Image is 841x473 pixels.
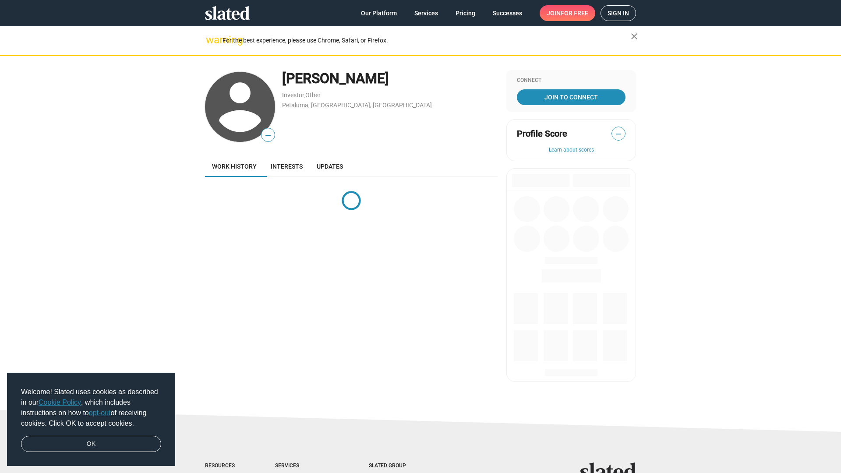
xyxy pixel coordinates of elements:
div: Resources [205,462,240,469]
mat-icon: warning [206,35,216,45]
div: Connect [517,77,625,84]
a: Interests [264,156,310,177]
a: Sign in [601,5,636,21]
a: Pricing [449,5,482,21]
div: cookieconsent [7,373,175,466]
a: Work history [205,156,264,177]
div: [PERSON_NAME] [282,69,498,88]
span: Join To Connect [519,89,624,105]
span: Interests [271,163,303,170]
a: Petaluma, [GEOGRAPHIC_DATA], [GEOGRAPHIC_DATA] [282,102,432,109]
span: Join [547,5,588,21]
span: Pricing [456,5,475,21]
span: Sign in [608,6,629,21]
span: Welcome! Slated uses cookies as described in our , which includes instructions on how to of recei... [21,387,161,429]
span: Successes [493,5,522,21]
span: for free [561,5,588,21]
a: Our Platform [354,5,404,21]
a: Investor [282,92,304,99]
span: Profile Score [517,128,567,140]
div: For the best experience, please use Chrome, Safari, or Firefox. [223,35,631,46]
a: Updates [310,156,350,177]
div: Services [275,462,334,469]
a: Cookie Policy [39,399,81,406]
span: — [261,130,275,141]
span: Updates [317,163,343,170]
span: Our Platform [361,5,397,21]
a: Join To Connect [517,89,625,105]
span: , [304,93,305,98]
span: Work history [212,163,257,170]
a: dismiss cookie message [21,436,161,452]
mat-icon: close [629,31,640,42]
a: Other [305,92,321,99]
a: opt-out [89,409,111,417]
button: Learn about scores [517,147,625,154]
span: — [612,128,625,140]
div: Slated Group [369,462,428,469]
a: Successes [486,5,529,21]
a: Joinfor free [540,5,595,21]
a: Services [407,5,445,21]
span: Services [414,5,438,21]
